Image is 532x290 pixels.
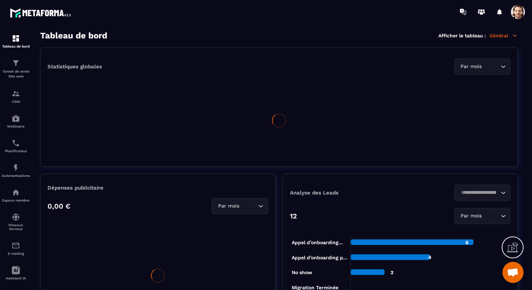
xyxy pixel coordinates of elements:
p: Assistant IA [2,276,30,280]
div: Search for option [454,185,511,201]
a: formationformationTunnel de vente Site web [2,54,30,84]
tspan: No show [292,270,312,275]
p: Espace membre [2,198,30,202]
img: email [12,241,20,250]
p: Statistiques globales [47,63,102,70]
a: schedulerschedulerPlanificateur [2,134,30,158]
p: Dépenses publicitaire [47,185,268,191]
p: Automatisations [2,174,30,178]
p: Tableau de bord [2,44,30,48]
span: Par mois [459,212,483,220]
img: automations [12,188,20,197]
input: Search for option [483,212,499,220]
a: formationformationCRM [2,84,30,109]
p: 0,00 € [47,202,70,210]
input: Search for option [459,189,499,197]
p: Analyse des Leads [290,190,400,196]
img: logo [10,6,73,19]
p: 12 [290,212,297,220]
a: formationformationTableau de bord [2,29,30,54]
img: automations [12,114,20,123]
p: Réseaux Sociaux [2,223,30,231]
a: emailemailE-mailing [2,236,30,261]
img: formation [12,59,20,67]
a: automationsautomationsAutomatisations [2,158,30,183]
div: Ouvrir le chat [502,262,524,283]
span: Par mois [459,63,483,70]
p: Planificateur [2,149,30,153]
div: Search for option [454,58,511,75]
img: automations [12,163,20,172]
p: E-mailing [2,252,30,255]
a: automationsautomationsEspace membre [2,183,30,208]
a: social-networksocial-networkRéseaux Sociaux [2,208,30,236]
p: CRM [2,100,30,104]
a: Assistant IA [2,261,30,285]
img: scheduler [12,139,20,147]
p: Général [489,32,518,39]
img: formation [12,90,20,98]
input: Search for option [241,202,256,210]
tspan: Appel d’onboarding... [292,240,343,246]
img: social-network [12,213,20,221]
a: automationsautomationsWebinaire [2,109,30,134]
p: Afficher le tableau : [438,33,486,38]
div: Search for option [454,208,511,224]
div: Search for option [212,198,268,214]
input: Search for option [483,63,499,70]
h3: Tableau de bord [40,31,107,41]
p: Webinaire [2,124,30,128]
p: Tunnel de vente Site web [2,69,30,79]
span: Par mois [216,202,241,210]
tspan: Appel d’onboarding p... [292,255,347,261]
img: formation [12,34,20,43]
